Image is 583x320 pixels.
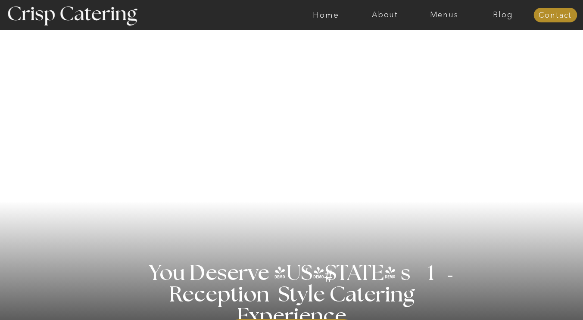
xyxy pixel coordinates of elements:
[497,277,583,320] iframe: podium webchat widget bubble
[305,267,354,292] h3: #
[533,11,577,20] a: Contact
[430,253,455,302] h3: '
[355,11,415,19] a: About
[415,11,474,19] a: Menus
[296,11,355,19] a: Home
[289,263,324,285] h3: '
[474,11,533,19] a: Blog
